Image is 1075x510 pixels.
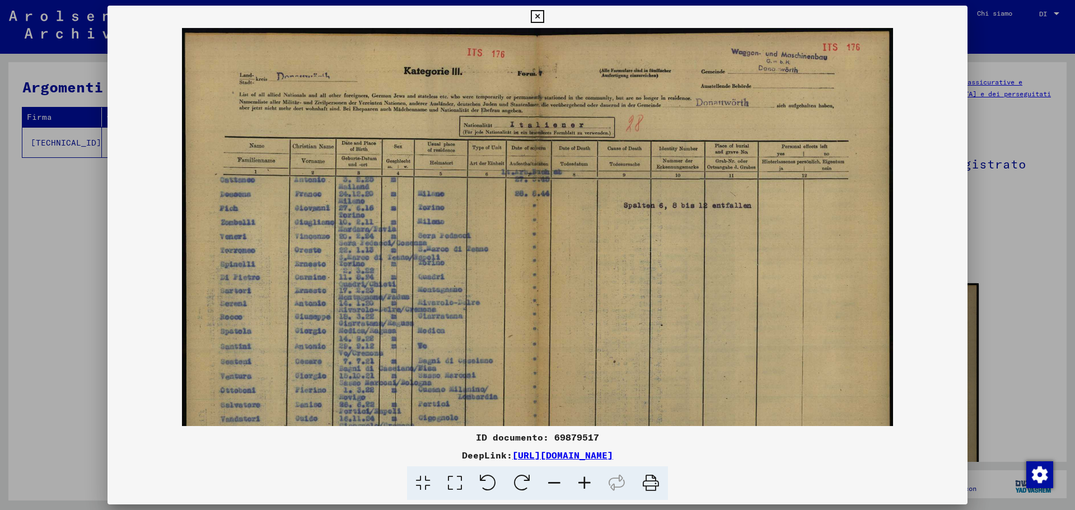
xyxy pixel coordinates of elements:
[476,432,599,443] font: ID documento: 69879517
[512,450,613,461] a: [URL][DOMAIN_NAME]
[462,450,512,461] font: DeepLink:
[1026,461,1053,488] img: Modifica consenso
